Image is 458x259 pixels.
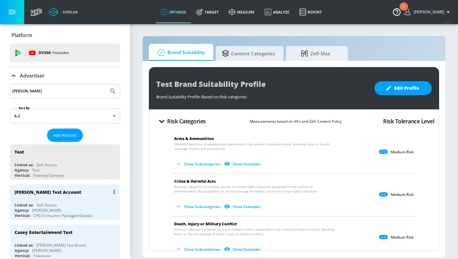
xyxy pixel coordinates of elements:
div: [PERSON_NAME] Test AccountLinked as:Zefr DemosAgency:[PERSON_NAME]Vertical:CPG (Consumer Packaged... [10,185,120,220]
div: [PERSON_NAME] Test Brand [37,243,85,248]
div: Vertical: [15,253,30,258]
span: Content Categories [222,46,275,61]
div: TestLinked as:Zefr DemosAgency:TestVertical:Financial Services [10,144,120,180]
a: optimize [156,1,191,23]
div: [PERSON_NAME] Test Account [15,189,81,195]
a: measure [224,1,260,23]
span: Zefr Max [292,46,339,61]
button: Edit Profile [374,81,432,95]
p: Medium Risk [391,150,414,155]
div: Linked as: [15,243,33,248]
input: Search by name [12,87,106,95]
div: Brand Suitability Profile: Based on Risk categories [156,91,368,100]
button: Open Resource Center, 1 new notification [388,3,405,20]
div: DV360: Youtube [10,44,120,62]
a: Report [294,1,327,23]
span: Crime & Harmful Acts [174,179,216,184]
div: Zefr Demos [37,202,57,208]
p: Platform [11,32,32,39]
span: Add Account [53,132,77,139]
button: Show Examples [223,244,263,254]
button: Risk Categories [154,114,208,129]
div: Zefr Demos [37,162,57,168]
span: Dramatic depiction of criminal activity or human rights violations presented in the context of en... [174,185,335,194]
div: Financial Services [33,173,64,178]
span: login as: casey.cohen@zefr.com [411,10,444,14]
div: CPG (Consumer Packaged Goods) [33,213,92,218]
label: Sort By [18,106,31,110]
a: Analyze [260,1,294,23]
div: 1 [403,6,405,15]
div: [PERSON_NAME] [32,248,61,253]
p: DV360: [39,49,69,56]
div: Television [33,253,51,258]
a: Atrium [49,7,78,17]
div: Linked as: [15,162,33,168]
button: Add Account [47,129,83,142]
div: Atrium [60,9,78,15]
div: Test [32,168,40,173]
button: Show Subcategories [174,202,223,212]
div: Vertical: [15,173,30,178]
span: Death, Injury or Military Conflict [174,221,237,227]
p: Advertiser [20,72,45,79]
div: Casey Entertainment Test [15,229,72,235]
div: Vertical: [15,213,30,218]
span: Arms & Ammunition [174,136,214,141]
span: Edit Profile [387,84,419,92]
div: A-Z [10,108,120,124]
div: Platform [10,27,120,44]
span: Dramatic depiction of weapons use presented in the context of entertainment. Breaking News or Op–... [174,142,335,151]
button: Show Examples [223,202,263,212]
span: v 4.25.2 [443,20,452,24]
button: Show Subcategories [174,244,223,254]
p: Medium Risk [391,192,414,197]
div: Advertiser [10,67,120,84]
span: Dramatic depiction of death, injury, or military conflict presented in the context of entertainme... [174,227,335,236]
div: Test [15,149,24,155]
div: Agency: [15,168,29,173]
div: Agency: [15,248,29,253]
div: Linked as: [15,202,33,208]
button: Show Subcategories [174,159,223,169]
button: [PERSON_NAME] [404,8,452,16]
div: Agency: [15,208,29,213]
p: Medium Risk [391,235,414,240]
h4: Risk Tolerance Level [383,117,434,125]
p: Youtube [52,49,69,56]
span: Brand Suitability [155,45,205,60]
button: Show Examples [223,159,263,169]
h4: Risk Categories [167,117,206,125]
p: Measurements based on 4A’s and Zefr Content Policy [250,118,342,125]
button: Submit Search [106,84,120,98]
div: [PERSON_NAME] [32,208,61,213]
a: Target [191,1,224,23]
